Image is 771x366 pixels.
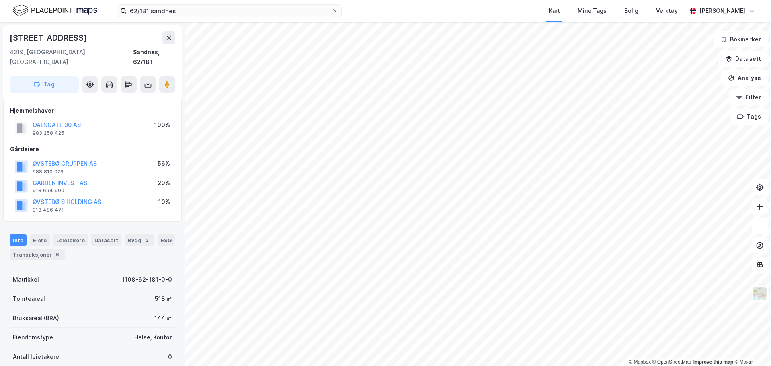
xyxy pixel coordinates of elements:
div: 6 [53,251,62,259]
div: Sandnes, 62/181 [133,47,175,67]
div: Leietakere [53,234,88,246]
div: Bygg [125,234,154,246]
iframe: Chat Widget [731,327,771,366]
div: ESG [158,234,175,246]
div: 918 694 900 [33,187,64,194]
a: OpenStreetMap [652,359,691,365]
div: Matrikkel [13,275,39,284]
img: Z [752,286,767,301]
input: Søk på adresse, matrikkel, gårdeiere, leietakere eller personer [127,5,332,17]
div: Kontrollprogram for chat [731,327,771,366]
div: 913 486 471 [33,207,64,213]
a: Mapbox [629,359,651,365]
div: 0 [168,352,172,362]
div: Hjemmelshaver [10,106,175,115]
div: Tomteareal [13,294,45,304]
div: 100% [154,120,170,130]
div: Antall leietakere [13,352,59,362]
div: Verktøy [656,6,678,16]
div: 988 810 029 [33,169,64,175]
div: Transaksjoner [10,249,65,260]
div: Bruksareal (BRA) [13,313,59,323]
div: [STREET_ADDRESS] [10,31,88,44]
div: 144 ㎡ [154,313,172,323]
div: 518 ㎡ [155,294,172,304]
div: Mine Tags [578,6,607,16]
a: Improve this map [693,359,733,365]
div: Kart [549,6,560,16]
button: Analyse [721,70,768,86]
div: Eiendomstype [13,333,53,342]
div: Info [10,234,27,246]
div: Helse, Kontor [134,333,172,342]
button: Filter [729,89,768,105]
div: 20% [158,178,170,188]
div: 1108-62-181-0-0 [122,275,172,284]
div: Bolig [624,6,638,16]
button: Datasett [719,51,768,67]
div: [PERSON_NAME] [699,6,745,16]
button: Tags [730,109,768,125]
div: Eiere [30,234,50,246]
div: Datasett [91,234,121,246]
div: 983 258 425 [33,130,64,136]
img: logo.f888ab2527a4732fd821a326f86c7f29.svg [13,4,97,18]
div: 56% [158,159,170,169]
button: Bokmerker [714,31,768,47]
button: Tag [10,76,79,93]
div: 4319, [GEOGRAPHIC_DATA], [GEOGRAPHIC_DATA] [10,47,133,67]
div: 2 [143,236,151,244]
div: Gårdeiere [10,144,175,154]
div: 10% [158,197,170,207]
